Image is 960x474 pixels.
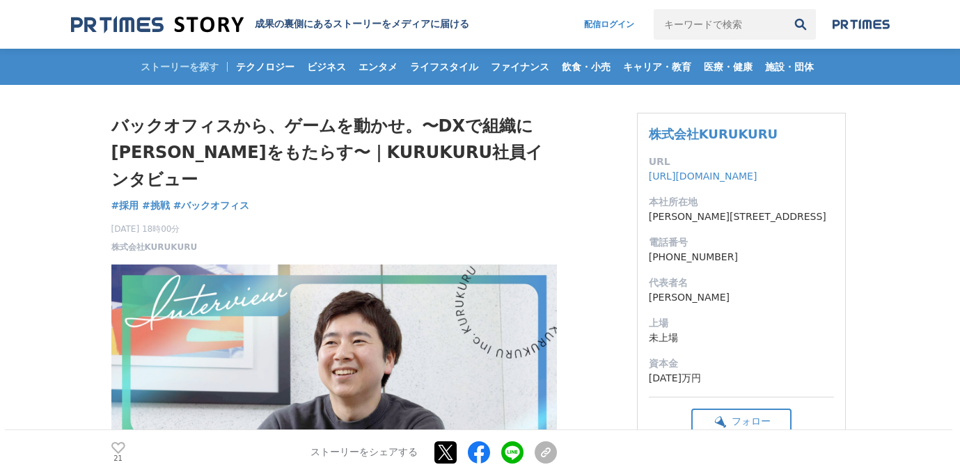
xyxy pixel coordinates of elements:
dt: 代表者名 [649,276,834,290]
a: 成果の裏側にあるストーリーをメディアに届ける 成果の裏側にあるストーリーをメディアに届ける [71,15,469,34]
dt: 資本金 [649,356,834,371]
dd: 未上場 [649,331,834,345]
a: 医療・健康 [698,49,758,85]
span: ファイナンス [485,61,555,73]
a: 施設・団体 [760,49,819,85]
a: 飲食・小売 [556,49,616,85]
dd: [PERSON_NAME][STREET_ADDRESS] [649,210,834,224]
dt: URL [649,155,834,169]
span: 医療・健康 [698,61,758,73]
span: ビジネス [301,61,352,73]
dt: 電話番号 [649,235,834,250]
span: #挑戦 [142,199,170,212]
dd: [PHONE_NUMBER] [649,250,834,264]
dt: 上場 [649,316,834,331]
p: ストーリーをシェアする [310,446,418,459]
span: テクノロジー [230,61,300,73]
span: [DATE] 18時00分 [111,223,198,235]
a: キャリア・教育 [617,49,697,85]
span: 施設・団体 [760,61,819,73]
h2: 成果の裏側にあるストーリーをメディアに届ける [255,18,469,31]
a: 配信ログイン [570,9,648,40]
span: キャリア・教育 [617,61,697,73]
p: 21 [111,455,125,462]
a: #採用 [111,198,139,213]
span: ライフスタイル [404,61,484,73]
a: ビジネス [301,49,352,85]
dt: 本社所在地 [649,195,834,210]
a: ライフスタイル [404,49,484,85]
a: 株式会社KURUKURU [111,241,198,253]
span: #バックオフィス [173,199,250,212]
span: #採用 [111,199,139,212]
a: [URL][DOMAIN_NAME] [649,171,757,182]
span: エンタメ [353,61,403,73]
img: prtimes [833,19,890,30]
dd: [DATE]万円 [649,371,834,386]
span: 飲食・小売 [556,61,616,73]
a: #挑戦 [142,198,170,213]
a: エンタメ [353,49,403,85]
h1: バックオフィスから、ゲームを動かせ。〜DXで組織に[PERSON_NAME]をもたらす〜｜KURUKURU社員インタビュー [111,113,557,193]
button: 検索 [785,9,816,40]
a: #バックオフィス [173,198,250,213]
img: 成果の裏側にあるストーリーをメディアに届ける [71,15,244,34]
a: テクノロジー [230,49,300,85]
dd: [PERSON_NAME] [649,290,834,305]
input: キーワードで検索 [654,9,785,40]
a: 株式会社KURUKURU [649,127,778,141]
a: ファイナンス [485,49,555,85]
button: フォロー [691,409,792,434]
